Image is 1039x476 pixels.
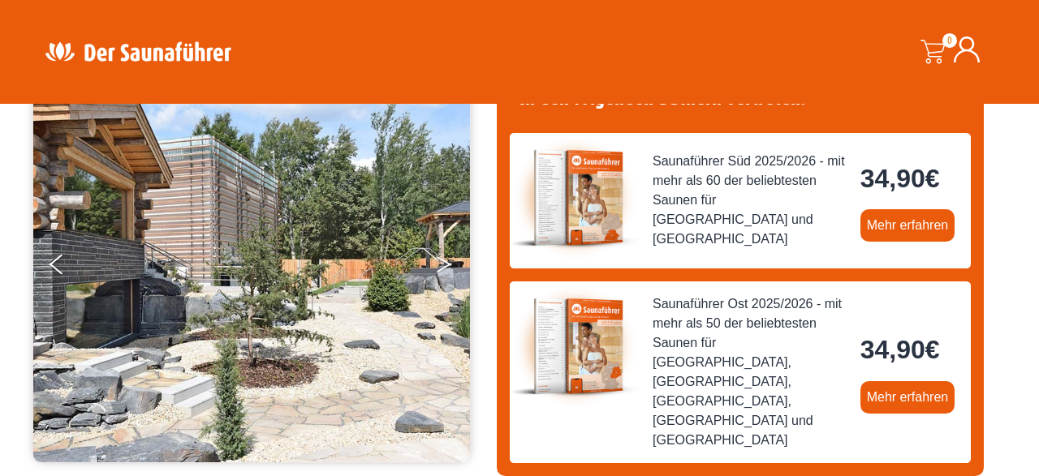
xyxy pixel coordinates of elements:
[653,294,847,450] span: Saunaführer Ost 2025/2026 - mit mehr als 50 der beliebtesten Saunen für [GEOGRAPHIC_DATA], [GEOGR...
[653,152,847,249] span: Saunaführer Süd 2025/2026 - mit mehr als 60 der beliebtesten Saunen für [GEOGRAPHIC_DATA] und [GE...
[860,164,940,193] bdi: 34,90
[860,381,955,414] a: Mehr erfahren
[942,33,957,48] span: 0
[925,335,940,364] span: €
[50,247,90,288] button: Previous
[925,164,940,193] span: €
[860,209,955,242] a: Mehr erfahren
[510,133,640,263] img: der-saunafuehrer-2025-sued.jpg
[435,247,476,288] button: Next
[510,281,640,411] img: der-saunafuehrer-2025-ost.jpg
[860,335,940,364] bdi: 34,90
